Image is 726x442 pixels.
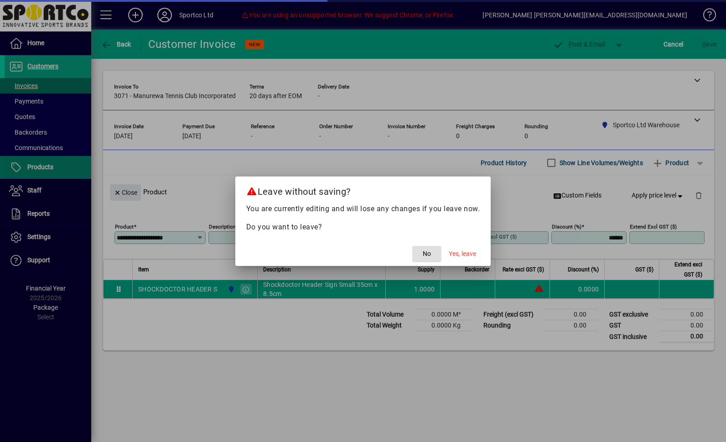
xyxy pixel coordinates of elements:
[412,246,441,262] button: No
[423,249,431,259] span: No
[246,222,480,233] p: Do you want to leave?
[235,177,491,203] h2: Leave without saving?
[445,246,480,262] button: Yes, leave
[246,203,480,214] p: You are currently editing and will lose any changes if you leave now.
[449,249,476,259] span: Yes, leave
